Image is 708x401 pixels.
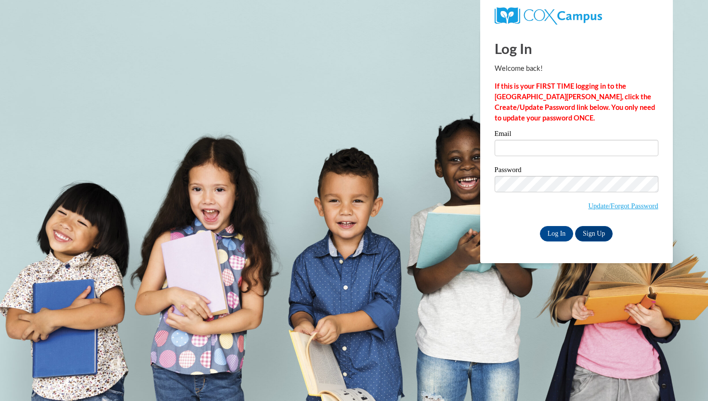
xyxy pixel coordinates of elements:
input: Log In [540,226,574,241]
label: Email [495,130,658,140]
strong: If this is your FIRST TIME logging in to the [GEOGRAPHIC_DATA][PERSON_NAME], click the Create/Upd... [495,82,655,122]
img: COX Campus [495,7,602,25]
a: Update/Forgot Password [588,202,658,210]
h1: Log In [495,39,658,58]
label: Password [495,166,658,176]
a: COX Campus [495,11,602,19]
a: Sign Up [575,226,613,241]
p: Welcome back! [495,63,658,74]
